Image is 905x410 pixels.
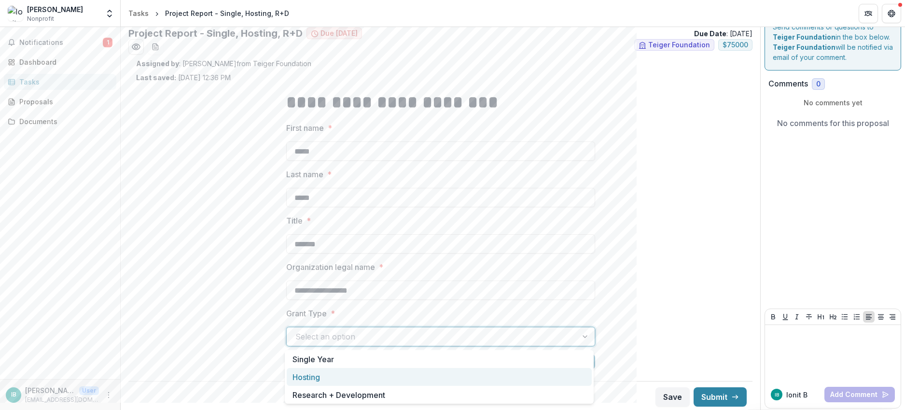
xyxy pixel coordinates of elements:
p: : [PERSON_NAME] from Teiger Foundation [136,58,745,69]
div: Tasks [128,8,149,18]
button: Strike [803,311,815,323]
button: Preview 63941c28-b40a-47ab-92a3-b25efa920bd8.pdf [128,39,144,55]
button: Ordered List [851,311,863,323]
div: Ionit Behar [775,393,779,397]
div: Research + Development [287,386,592,404]
button: Align Left [863,311,875,323]
div: Tasks [19,77,109,87]
div: [PERSON_NAME] [27,4,83,14]
a: Tasks [4,74,116,90]
button: More [103,389,114,401]
button: Partners [859,4,878,23]
p: [DATE] 12:36 PM [136,72,231,83]
button: Submit [694,387,747,407]
strong: Teiger Foundation [773,33,835,41]
p: Ionit B [786,390,808,400]
h2: Project Report - Single, Hosting, R+D [128,28,303,39]
span: $ 75000 [723,41,748,49]
button: Align Right [887,311,898,323]
p: [EMAIL_ADDRESS][DOMAIN_NAME] [25,396,99,404]
div: Single Year [287,350,592,368]
p: No comments for this proposal [777,117,889,129]
button: Add Comment [824,387,895,402]
button: Bold [767,311,779,323]
div: Proposals [19,97,109,107]
div: Project Report - Single, Hosting, R+D [165,8,289,18]
span: Due [DATE] [320,29,358,38]
a: Proposals [4,94,116,110]
h2: Comments [768,79,808,88]
p: Organization legal name [286,261,375,273]
p: No comments yet [768,98,897,108]
span: Nonprofit [27,14,54,23]
strong: Assigned by [136,59,179,68]
p: First name [286,122,324,134]
button: download-word-button [148,39,163,55]
button: Heading 2 [827,311,839,323]
div: Dashboard [19,57,109,67]
span: Teiger Foundation [648,41,710,49]
div: Select options list [285,350,594,404]
img: Ionit Behar [8,6,23,21]
p: : [DATE] [694,28,752,39]
p: User [79,386,99,395]
a: Documents [4,113,116,129]
button: Bullet List [839,311,850,323]
button: Notifications1 [4,35,116,50]
span: Notifications [19,39,103,47]
div: Send comments or questions to in the box below. will be notified via email of your comment. [765,14,901,71]
strong: Teiger Foundation [773,43,835,51]
a: Tasks [125,6,153,20]
button: Heading 1 [815,311,827,323]
p: Last name [286,169,323,180]
p: Title [286,215,303,226]
button: Open entity switcher [103,4,116,23]
button: Underline [780,311,791,323]
a: Dashboard [4,54,116,70]
strong: Last saved: [136,73,176,82]
span: 0 [816,80,821,88]
p: Grant Type [286,308,327,319]
nav: breadcrumb [125,6,293,20]
button: Italicize [791,311,803,323]
button: Align Center [875,311,887,323]
button: Get Help [882,4,901,23]
p: [PERSON_NAME] [25,385,75,396]
div: Hosting [287,368,592,386]
span: 1 [103,38,112,47]
strong: Due Date [694,29,726,38]
div: Ionit Behar [11,392,16,398]
div: Documents [19,116,109,127]
button: Save [655,387,690,407]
